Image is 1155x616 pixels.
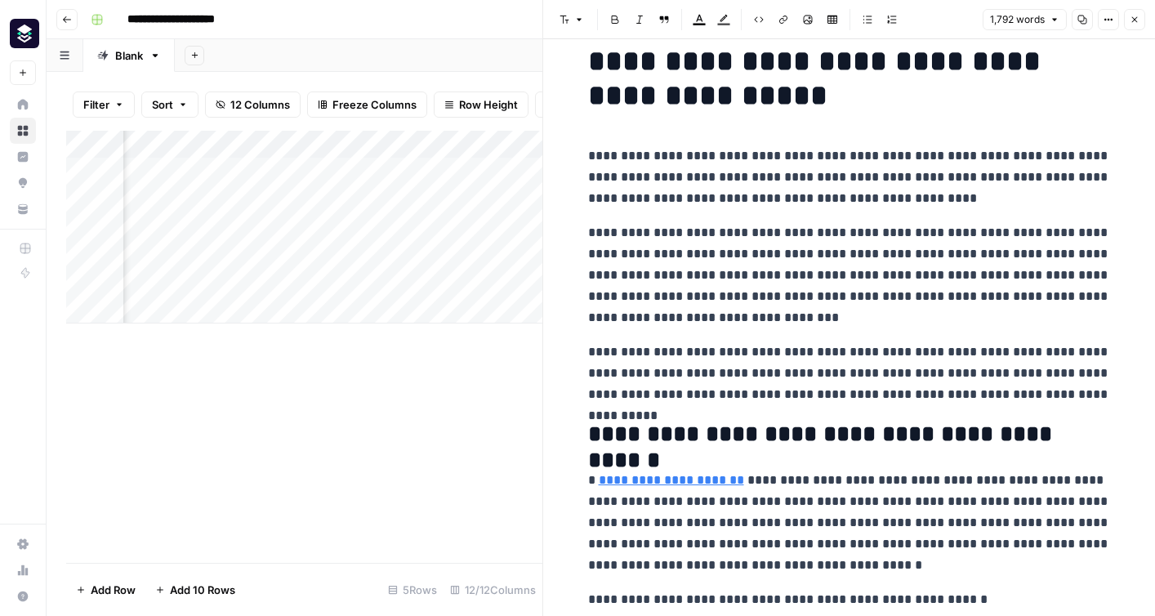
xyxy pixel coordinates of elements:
button: Add Row [66,577,145,603]
a: Blank [83,39,175,72]
span: Sort [152,96,173,113]
span: Add Row [91,582,136,598]
button: Workspace: Platformengineering.org [10,13,36,54]
div: 5 Rows [381,577,444,603]
a: Opportunities [10,170,36,196]
button: Add 10 Rows [145,577,245,603]
button: Filter [73,92,135,118]
button: 1,792 words [983,9,1067,30]
button: Help + Support [10,583,36,609]
a: Your Data [10,196,36,222]
a: Home [10,92,36,118]
button: Freeze Columns [307,92,427,118]
a: Insights [10,144,36,170]
span: Row Height [459,96,518,113]
div: Blank [115,47,143,64]
img: Platformengineering.org Logo [10,19,39,48]
span: 12 Columns [230,96,290,113]
span: Freeze Columns [332,96,417,113]
span: Add 10 Rows [170,582,235,598]
a: Settings [10,531,36,557]
a: Browse [10,118,36,144]
span: 1,792 words [990,12,1045,27]
button: Sort [141,92,198,118]
button: 12 Columns [205,92,301,118]
div: 12/12 Columns [444,577,542,603]
button: Row Height [434,92,528,118]
span: Filter [83,96,109,113]
a: Usage [10,557,36,583]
